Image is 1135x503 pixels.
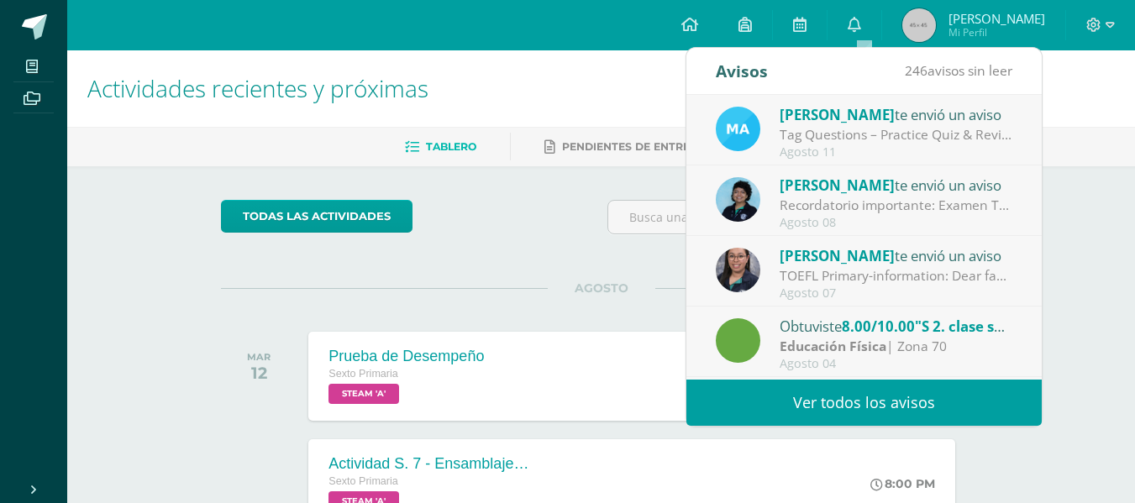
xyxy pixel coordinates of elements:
[780,337,886,355] strong: Educación Física
[544,134,706,160] a: Pendientes de entrega
[328,348,484,365] div: Prueba de Desempeño
[905,61,1012,80] span: avisos sin leer
[716,177,760,222] img: d57e07c1bc35c907652cefc5b06cc8a1.png
[780,216,1013,230] div: Agosto 08
[780,105,895,124] span: [PERSON_NAME]
[405,134,476,160] a: Tablero
[780,266,1013,286] div: TOEFL Primary-information: Dear families, This is a reminder that the TOEFL Primary tests are com...
[247,363,271,383] div: 12
[426,140,476,153] span: Tablero
[902,8,936,42] img: 45x45
[870,476,935,491] div: 8:00 PM
[87,72,428,104] span: Actividades recientes y próximas
[716,107,760,151] img: 51297686cd001f20f1b4136f7b1f914a.png
[780,315,1013,337] div: Obtuviste en
[905,61,927,80] span: 246
[780,337,1013,356] div: | Zona 70
[780,196,1013,215] div: Recordatorio importante: Examen TOEFL – lunes 11 de agosto: Envío información importante. Ver adj...
[842,317,915,336] span: 8.00/10.00
[686,380,1042,426] a: Ver todos los avisos
[915,317,1060,336] span: "S 2. clase semana 7"
[247,351,271,363] div: MAR
[780,103,1013,125] div: te envió un aviso
[780,145,1013,160] div: Agosto 11
[948,25,1045,39] span: Mi Perfil
[780,176,895,195] span: [PERSON_NAME]
[948,10,1045,27] span: [PERSON_NAME]
[780,174,1013,196] div: te envió un aviso
[562,140,706,153] span: Pendientes de entrega
[716,48,768,94] div: Avisos
[780,357,1013,371] div: Agosto 04
[780,246,895,265] span: [PERSON_NAME]
[328,384,399,404] span: STEAM 'A'
[328,475,398,487] span: Sexto Primaria
[221,200,412,233] a: todas las Actividades
[780,286,1013,301] div: Agosto 07
[608,201,980,233] input: Busca una actividad próxima aquí...
[780,125,1013,144] div: Tag Questions – Practice Quiz & Review Video: Dear Parents and Students, As we prepare for this w...
[328,455,530,473] div: Actividad S. 7 - Ensamblajes Engino
[780,244,1013,266] div: te envió un aviso
[716,248,760,292] img: 6fb385528ffb729c9b944b13f11ee051.png
[328,368,398,380] span: Sexto Primaria
[548,280,655,296] span: AGOSTO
